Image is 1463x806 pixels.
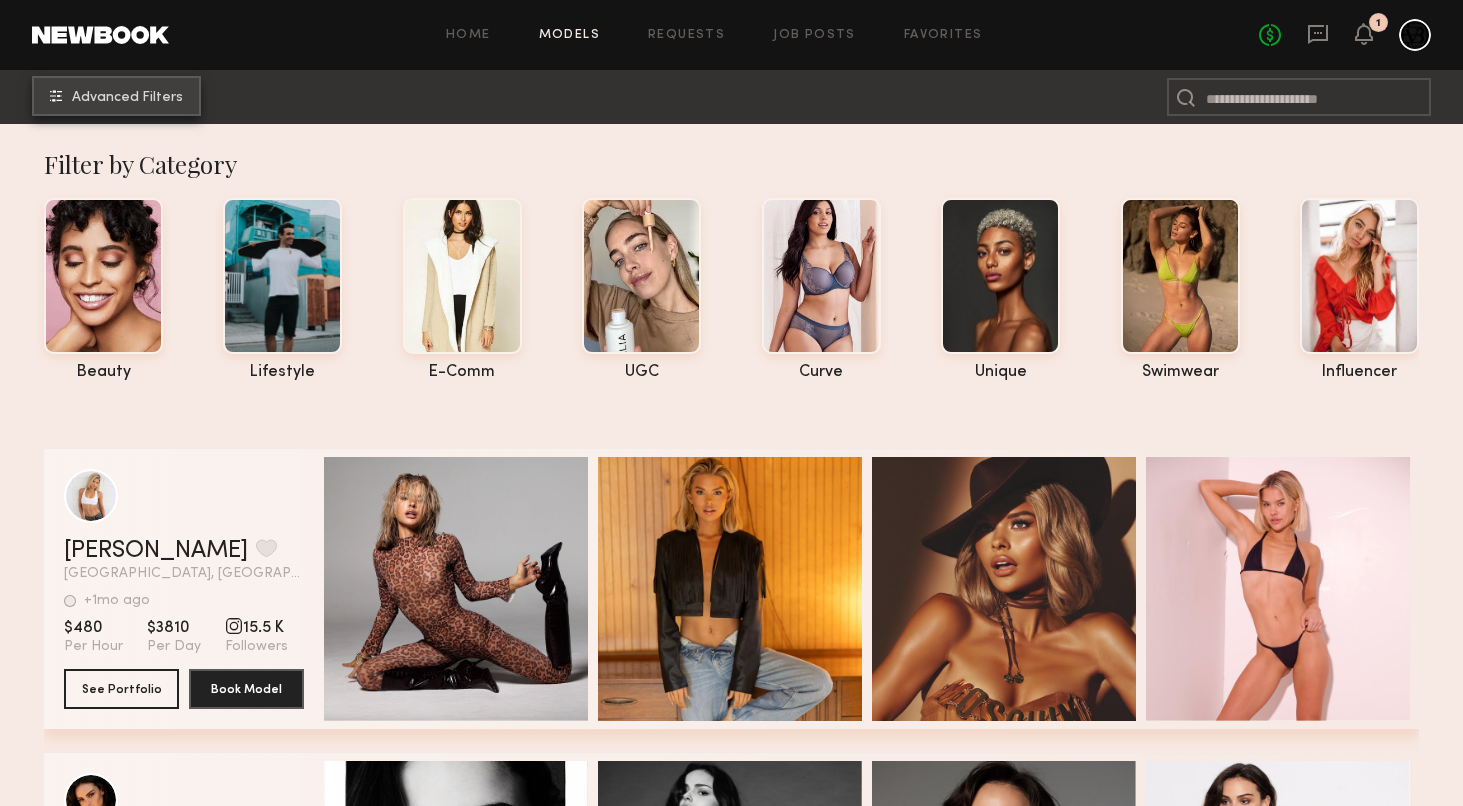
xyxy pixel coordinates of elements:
div: curve [762,364,881,381]
div: influencer [1300,364,1419,381]
a: [PERSON_NAME] [64,539,248,563]
div: e-comm [403,364,522,381]
button: Advanced Filters [32,76,201,116]
div: unique [941,364,1060,381]
a: Job Posts [773,29,856,42]
button: See Portfolio [64,669,179,709]
div: +1mo ago [84,594,150,608]
a: Favorites [904,29,983,42]
span: Per Hour [64,638,123,656]
a: Requests [648,29,725,42]
span: 15.5 K [225,618,288,638]
div: 1 [1376,18,1381,29]
div: beauty [44,364,163,381]
div: swimwear [1121,364,1240,381]
span: Advanced Filters [72,91,183,105]
span: Followers [225,638,288,656]
div: lifestyle [223,364,342,381]
div: Filter by Category [44,148,1419,180]
span: $480 [64,618,123,638]
a: Home [446,29,491,42]
a: Models [539,29,600,42]
span: $3810 [147,618,201,638]
span: Per Day [147,638,201,656]
div: UGC [582,364,701,381]
span: [GEOGRAPHIC_DATA], [GEOGRAPHIC_DATA] [64,567,304,581]
button: Book Model [189,669,304,709]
